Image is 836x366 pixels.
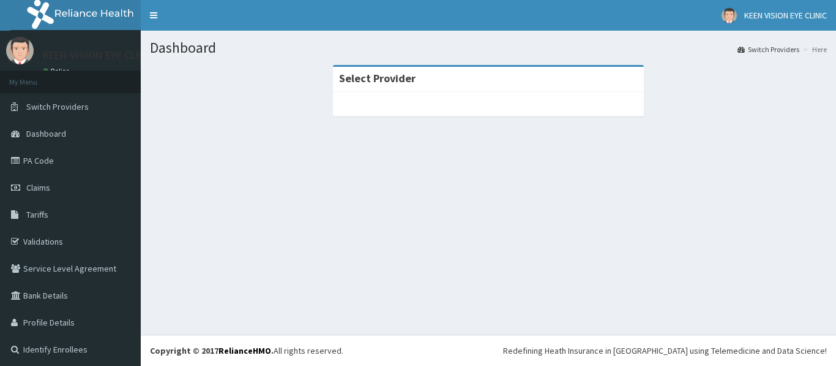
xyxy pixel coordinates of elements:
img: User Image [722,8,737,23]
a: Online [43,67,72,75]
img: User Image [6,37,34,64]
div: Redefining Heath Insurance in [GEOGRAPHIC_DATA] using Telemedicine and Data Science! [503,345,827,357]
a: RelianceHMO [218,345,271,356]
li: Here [801,44,827,55]
strong: Select Provider [339,71,416,85]
p: KEEN VISION EYE CLINIC [43,50,155,61]
h1: Dashboard [150,40,827,56]
span: Switch Providers [26,101,89,112]
span: Dashboard [26,128,66,139]
a: Switch Providers [737,44,799,55]
span: Tariffs [26,209,48,220]
strong: Copyright © 2017 . [150,345,274,356]
span: KEEN VISION EYE CLINIC [744,10,827,21]
span: Claims [26,182,50,193]
footer: All rights reserved. [141,335,836,366]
